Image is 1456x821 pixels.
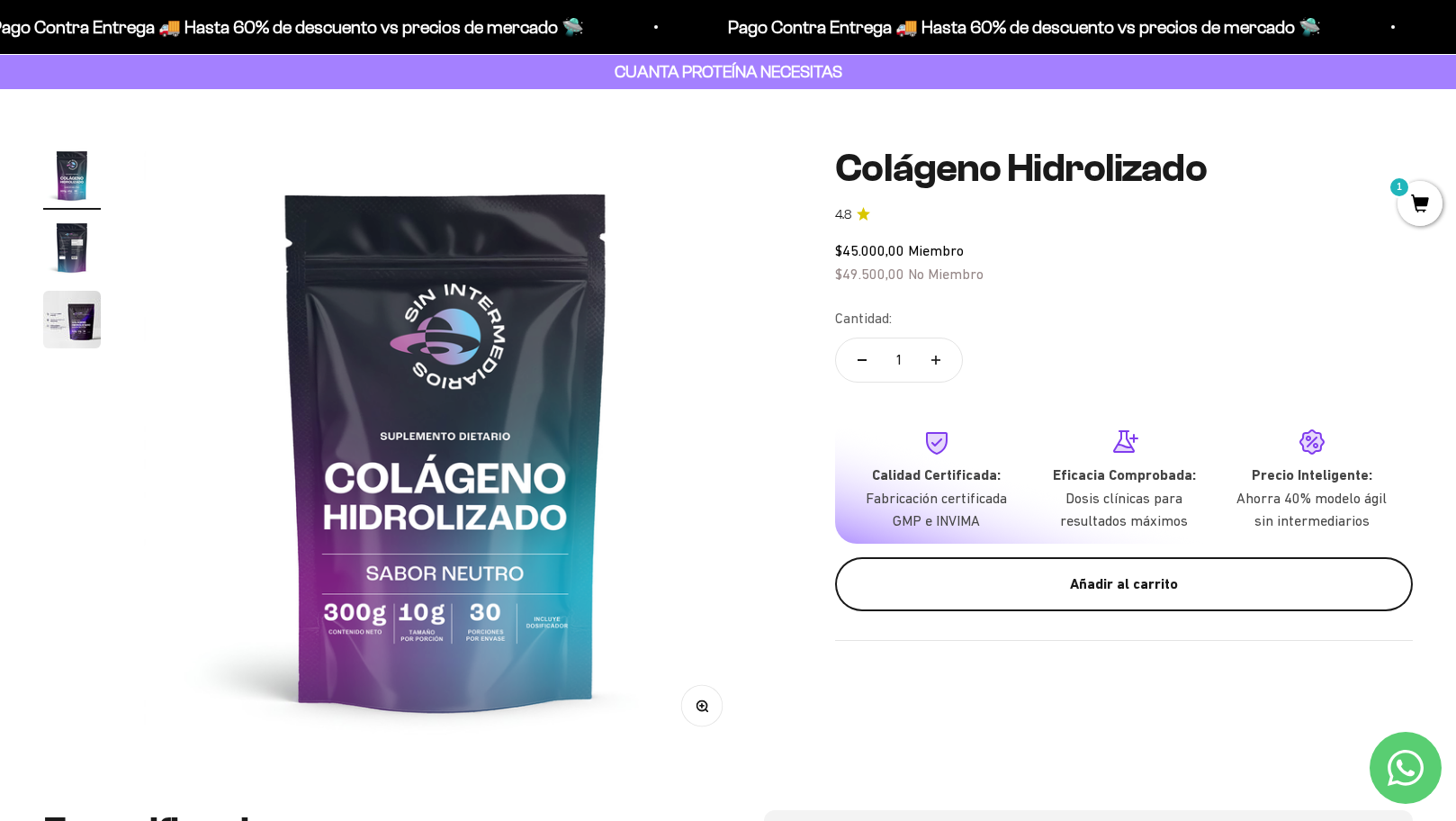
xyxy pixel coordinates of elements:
span: $45.000,00 [835,242,904,258]
div: País de origen de ingredientes [22,162,373,194]
p: Ahorra 40% modelo ágil sin intermediarios [1232,487,1391,533]
img: Colágeno Hidrolizado [43,147,101,204]
p: Pago Contra Entrega 🚚 Hasta 60% de descuento vs precios de mercado 🛸 [725,13,1318,41]
button: Aumentar cantidad [910,338,962,382]
span: Miembro [908,242,964,258]
span: $49.500,00 [835,266,904,282]
p: Dosis clínicas para resultados máximos [1045,487,1204,533]
img: Colágeno Hidrolizado [144,147,749,752]
strong: Calidad Certificada: [872,466,1001,483]
div: Detalles sobre ingredientes "limpios" [22,126,373,158]
strong: Eficacia Comprobada: [1053,466,1196,483]
img: Colágeno Hidrolizado [43,219,101,276]
div: Comparativa con otros productos similares [22,234,373,266]
button: Ir al artículo 1 [43,147,101,210]
strong: CUANTA PROTEÍNA NECESITAS [615,62,842,81]
a: 1 [1398,195,1443,215]
input: Otra (por favor especifica) [59,271,371,301]
button: Enviar [293,311,373,341]
strong: Precio Inteligente: [1252,466,1372,483]
h1: Colágeno Hidrolizado [835,147,1413,190]
img: Colágeno Hidrolizado [43,291,101,348]
span: No Miembro [908,266,984,282]
button: Ir al artículo 3 [43,291,101,354]
p: Fabricación certificada GMP e INVIMA [857,487,1016,533]
a: 4.84.8 de 5.0 estrellas [835,205,1413,225]
p: Para decidirte a comprar este suplemento, ¿qué información específica sobre su pureza, origen o c... [22,29,373,111]
mark: 1 [1389,176,1410,198]
button: Reducir cantidad [836,338,888,382]
span: Enviar [295,311,371,341]
div: Añadir al carrito [871,573,1377,596]
div: Certificaciones de calidad [22,198,373,230]
button: Ir al artículo 2 [43,219,101,282]
button: Añadir al carrito [835,557,1413,611]
label: Cantidad: [835,307,892,330]
span: 4.8 [835,205,851,225]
